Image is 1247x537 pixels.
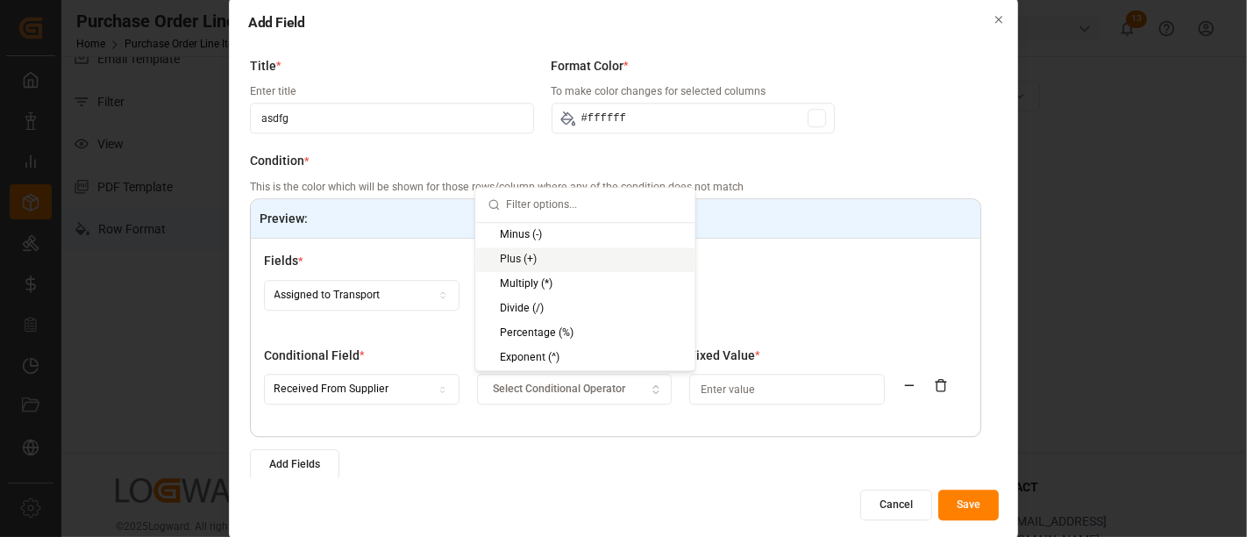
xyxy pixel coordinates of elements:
[250,449,339,480] button: Add Fields
[475,247,695,272] div: Plus (+)
[475,223,695,247] div: Minus (-)
[552,85,836,101] p: To make color changes for selected columns
[552,57,624,75] span: Format Color
[250,57,276,75] span: Title
[264,253,298,271] span: Fields
[689,375,885,405] input: Enter value
[506,188,682,222] input: Filter options...
[475,321,695,346] div: Percentage (%)
[250,153,304,171] span: Condition
[250,180,981,196] p: This is the color which will be shown for those rows/column where any of the condition does not m...
[475,223,695,370] div: Suggestions
[475,272,695,297] div: Multiply (*)
[689,347,755,365] span: Fixed Value
[860,490,932,521] button: Cancel
[274,382,389,397] div: Received From Supplier
[264,347,360,365] span: Conditional Field
[250,104,534,134] input: Enter Title
[475,346,695,370] div: Exponent (^)
[250,85,534,101] p: Enter title
[493,382,625,397] span: Select Conditional Operator
[248,16,999,30] h2: Add Field
[260,208,972,230] p: Preview:
[274,288,381,304] div: Assigned to Transport
[938,490,999,521] button: Save
[475,297,695,321] div: Divide (/)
